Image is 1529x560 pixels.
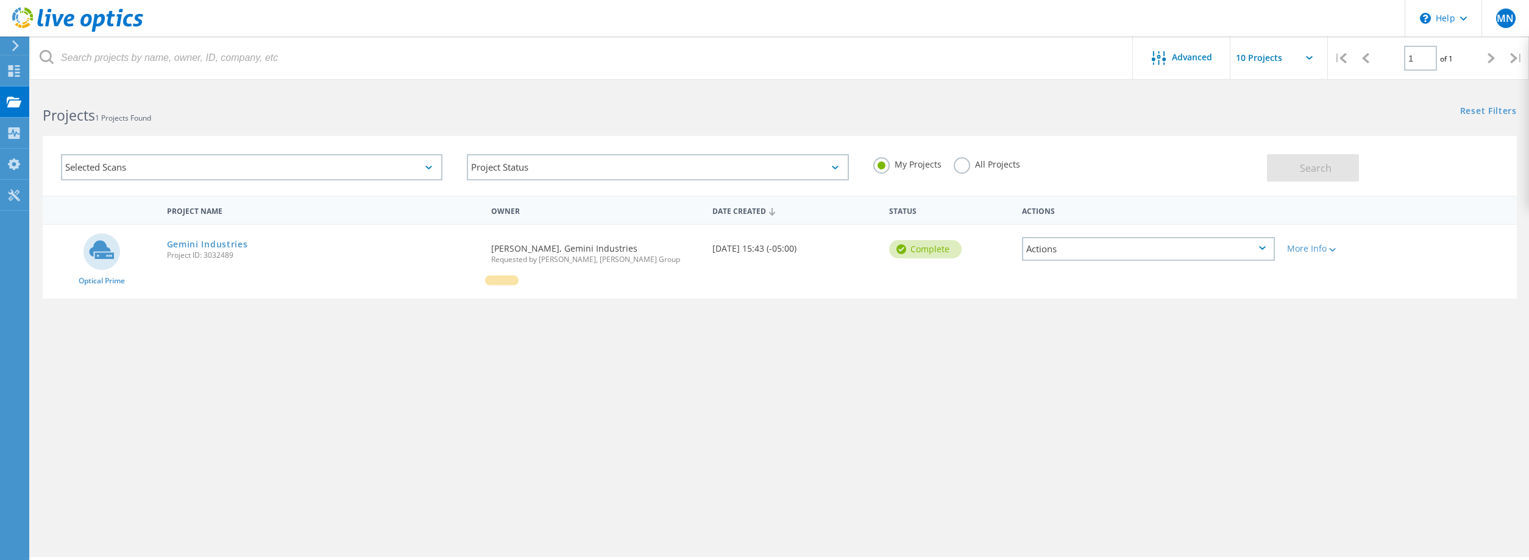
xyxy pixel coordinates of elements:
div: Selected Scans [61,154,442,180]
div: Status [883,199,1016,221]
a: Reset Filters [1460,107,1517,117]
a: Live Optics Dashboard [12,26,143,34]
span: Optical Prime [79,277,125,285]
span: Advanced [1172,53,1212,62]
div: Complete [889,240,962,258]
span: Project ID: 3032489 [167,252,479,259]
button: Search [1267,154,1359,182]
label: My Projects [873,157,942,169]
div: [PERSON_NAME], Gemini Industries [485,225,706,275]
div: Actions [1022,237,1275,261]
div: Project Status [467,154,848,180]
span: 1 Projects Found [95,113,151,123]
input: Search projects by name, owner, ID, company, etc [30,37,1133,79]
div: Date Created [706,199,883,222]
span: of 1 [1440,54,1453,64]
div: More Info [1287,244,1393,253]
a: Gemini Industries [167,240,248,249]
div: | [1504,37,1529,80]
label: All Projects [954,157,1020,169]
svg: \n [1420,13,1431,24]
span: Search [1300,161,1332,175]
span: MN [1497,13,1514,23]
div: Project Name [161,199,485,221]
div: [DATE] 15:43 (-05:00) [706,225,883,265]
div: Actions [1016,199,1281,221]
b: Projects [43,105,95,125]
div: Owner [485,199,706,221]
span: Requested by [PERSON_NAME], [PERSON_NAME] Group [491,256,700,263]
div: | [1328,37,1353,80]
